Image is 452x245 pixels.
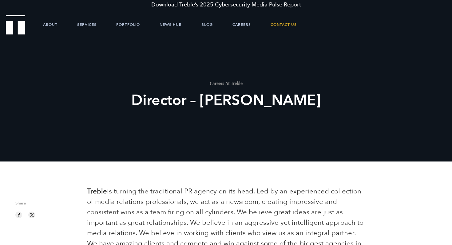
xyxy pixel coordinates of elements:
[201,15,213,34] a: Blog
[77,15,97,34] a: Services
[6,15,25,34] img: Treble logo
[271,15,297,34] a: Contact Us
[6,15,25,34] a: Treble Homepage
[15,201,78,208] span: Share
[232,15,251,34] a: Careers
[43,15,57,34] a: About
[113,91,339,110] h2: Director – [PERSON_NAME]
[160,15,182,34] a: News Hub
[113,81,339,86] h1: Careers At Treble
[16,212,22,218] img: facebook sharing button
[87,187,107,196] b: Treble
[116,15,140,34] a: Portfolio
[29,212,35,218] img: twitter sharing button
